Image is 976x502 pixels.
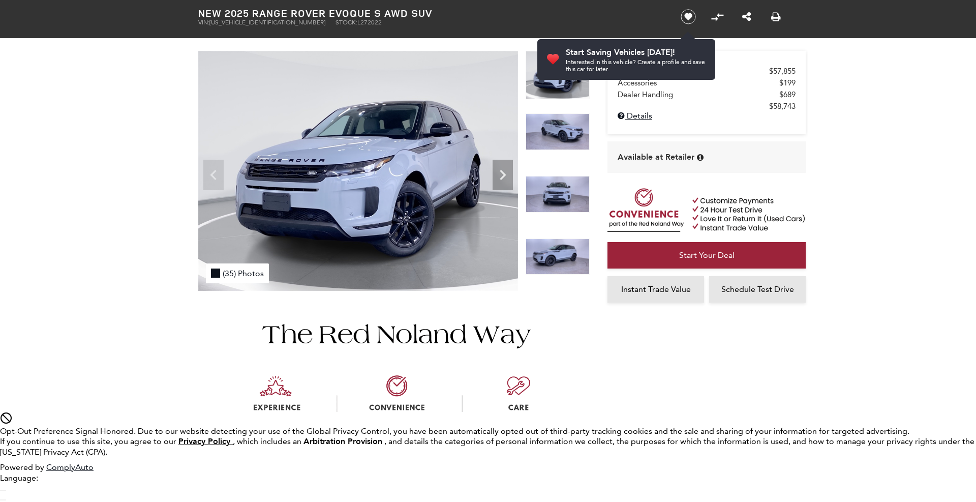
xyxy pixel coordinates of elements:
[198,19,209,26] span: VIN:
[206,263,269,283] div: (35) Photos
[677,9,699,25] button: Save vehicle
[198,51,518,291] img: New 2025 Arroios Grey Land Rover S image 1
[618,111,796,121] a: Details
[335,19,357,26] span: Stock:
[618,67,796,76] a: MSRP $57,855
[618,78,779,87] span: Accessories
[771,11,781,23] a: Print this New 2025 Range Rover Evoque S AWD SUV
[618,152,694,163] span: Available at Retailer
[526,113,590,150] img: New 2025 Arroios Grey Land Rover S image 2
[779,78,796,87] span: $199
[709,276,806,303] a: Schedule Test Drive
[618,102,796,111] a: $58,743
[607,276,704,303] a: Instant Trade Value
[618,90,796,99] a: Dealer Handling $689
[618,90,779,99] span: Dealer Handling
[779,90,796,99] span: $689
[357,19,382,26] span: L272022
[618,67,769,76] span: MSRP
[769,102,796,111] span: $58,743
[209,19,325,26] span: [US_VEHICLE_IDENTIFICATION_NUMBER]
[46,462,94,472] a: ComplyAuto
[526,176,590,213] img: New 2025 Arroios Grey Land Rover S image 3
[493,160,513,190] div: Next
[526,51,590,99] img: New 2025 Arroios Grey Land Rover S image 1
[697,154,704,161] div: Vehicle is in stock and ready for immediate delivery. Due to demand, availability is subject to c...
[710,9,725,24] button: Compare Vehicle
[679,250,735,260] span: Start Your Deal
[178,436,233,446] a: Privacy Policy
[178,436,230,447] u: Privacy Policy
[198,8,663,19] h1: 2025 Range Rover Evoque S AWD SUV
[618,78,796,87] a: Accessories $199
[303,436,382,447] strong: Arbitration Provision
[742,11,751,23] a: Share this New 2025 Range Rover Evoque S AWD SUV
[721,284,794,294] span: Schedule Test Drive
[607,242,806,269] a: Start Your Deal
[526,239,590,275] img: New 2025 Arroios Grey Land Rover S image 4
[621,284,691,294] span: Instant Trade Value
[198,6,222,20] strong: New
[769,67,796,76] span: $57,855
